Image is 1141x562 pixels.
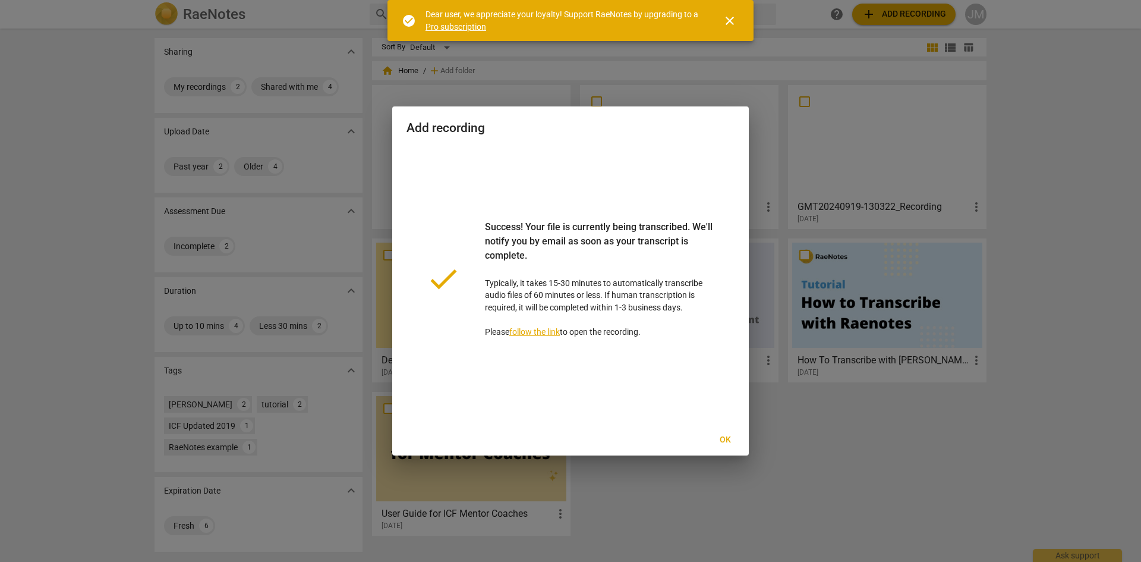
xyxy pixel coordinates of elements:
span: Ok [716,434,735,446]
h2: Add recording [406,121,735,136]
div: Dear user, we appreciate your loyalty! Support RaeNotes by upgrading to a [425,8,701,33]
a: Pro subscription [425,22,486,32]
div: Success! Your file is currently being transcribed. We'll notify you by email as soon as your tran... [485,220,716,277]
span: check_circle [402,14,416,28]
button: Close [716,7,744,35]
a: follow the link [509,327,560,337]
span: done [425,261,461,297]
span: close [723,14,737,28]
p: Typically, it takes 15-30 minutes to automatically transcribe audio files of 60 minutes or less. ... [485,220,716,338]
button: Ok [706,429,744,451]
